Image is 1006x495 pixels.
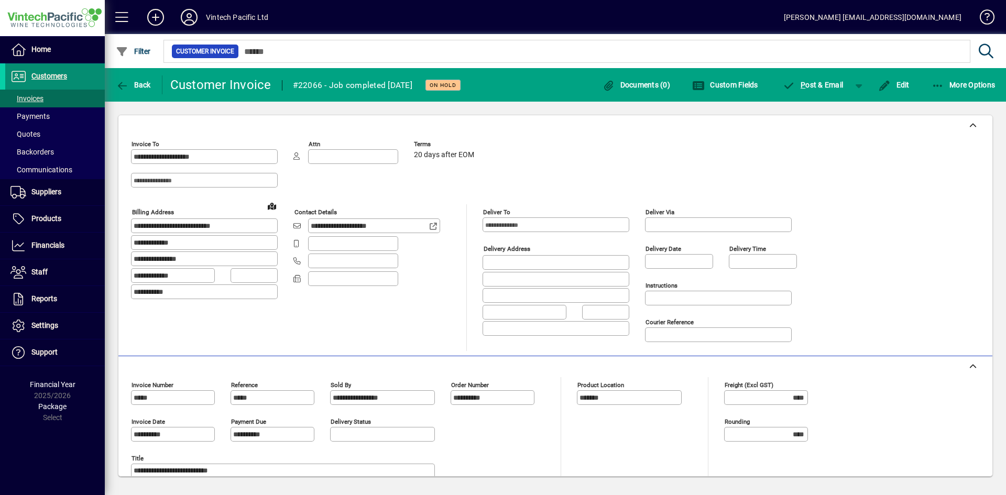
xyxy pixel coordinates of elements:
[10,166,72,174] span: Communications
[692,81,758,89] span: Custom Fields
[5,143,105,161] a: Backorders
[5,179,105,205] a: Suppliers
[30,380,75,389] span: Financial Year
[783,81,844,89] span: ost & Email
[331,381,351,389] mat-label: Sold by
[5,90,105,107] a: Invoices
[5,313,105,339] a: Settings
[31,241,64,249] span: Financials
[132,418,165,425] mat-label: Invoice date
[430,82,456,89] span: On hold
[5,125,105,143] a: Quotes
[599,75,673,94] button: Documents (0)
[31,72,67,80] span: Customers
[31,321,58,329] span: Settings
[646,282,677,289] mat-label: Instructions
[5,107,105,125] a: Payments
[116,81,151,89] span: Back
[602,81,670,89] span: Documents (0)
[646,208,674,216] mat-label: Deliver via
[5,259,105,285] a: Staff
[5,233,105,259] a: Financials
[729,245,766,252] mat-label: Delivery time
[172,8,206,27] button: Profile
[725,418,750,425] mat-label: Rounding
[331,418,371,425] mat-label: Delivery status
[105,75,162,94] app-page-header-button: Back
[31,214,61,223] span: Products
[31,45,51,53] span: Home
[231,418,266,425] mat-label: Payment due
[176,46,234,57] span: Customer Invoice
[801,81,805,89] span: P
[116,47,151,56] span: Filter
[309,140,320,148] mat-label: Attn
[932,81,996,89] span: More Options
[5,161,105,179] a: Communications
[646,245,681,252] mat-label: Delivery date
[451,381,489,389] mat-label: Order number
[646,318,694,326] mat-label: Courier Reference
[170,76,271,93] div: Customer Invoice
[5,206,105,232] a: Products
[483,208,510,216] mat-label: Deliver To
[778,75,849,94] button: Post & Email
[113,42,154,61] button: Filter
[929,75,998,94] button: More Options
[132,140,159,148] mat-label: Invoice To
[10,130,40,138] span: Quotes
[10,112,50,120] span: Payments
[10,148,54,156] span: Backorders
[113,75,154,94] button: Back
[139,8,172,27] button: Add
[725,381,773,389] mat-label: Freight (excl GST)
[876,75,912,94] button: Edit
[206,9,268,26] div: Vintech Pacific Ltd
[5,339,105,366] a: Support
[577,381,624,389] mat-label: Product location
[38,402,67,411] span: Package
[784,9,961,26] div: [PERSON_NAME] [EMAIL_ADDRESS][DOMAIN_NAME]
[31,294,57,303] span: Reports
[132,455,144,462] mat-label: Title
[5,286,105,312] a: Reports
[31,268,48,276] span: Staff
[690,75,761,94] button: Custom Fields
[5,37,105,63] a: Home
[132,381,173,389] mat-label: Invoice number
[231,381,258,389] mat-label: Reference
[31,348,58,356] span: Support
[31,188,61,196] span: Suppliers
[414,141,477,148] span: Terms
[264,197,280,214] a: View on map
[878,81,910,89] span: Edit
[10,94,43,103] span: Invoices
[293,77,412,94] div: #22066 - Job completed [DATE]
[414,151,474,159] span: 20 days after EOM
[972,2,993,36] a: Knowledge Base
